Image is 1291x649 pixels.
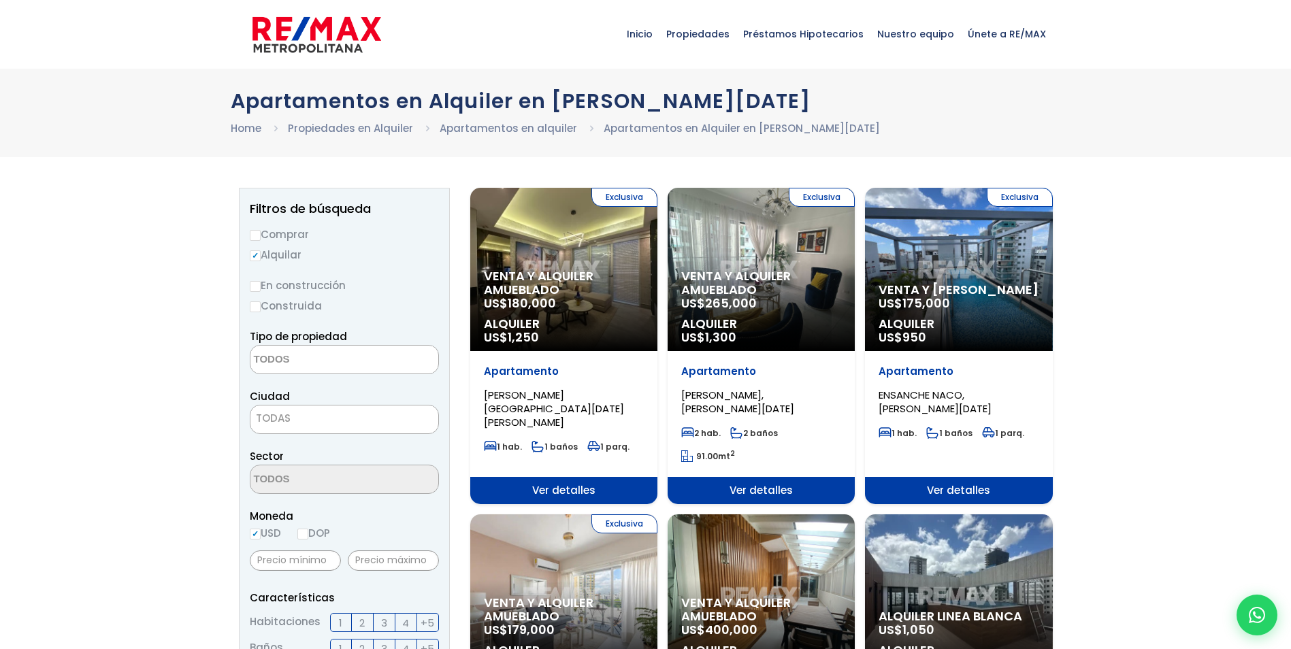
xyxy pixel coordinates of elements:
input: Comprar [250,230,261,241]
a: Exclusiva Venta y alquiler amueblado US$180,000 Alquiler US$1,250 Apartamento [PERSON_NAME][GEOGR... [470,188,657,504]
span: 2 [359,614,365,631]
span: [PERSON_NAME], [PERSON_NAME][DATE] [681,388,794,416]
span: 175,000 [902,295,950,312]
label: DOP [297,525,330,542]
span: Exclusiva [591,188,657,207]
label: En construcción [250,277,439,294]
span: Alquiler [484,317,644,331]
span: 2 hab. [681,427,721,439]
label: USD [250,525,281,542]
span: Exclusiva [789,188,855,207]
span: 1 parq. [982,427,1024,439]
span: Nuestro equipo [870,14,961,54]
span: US$ [484,329,539,346]
li: Apartamentos en Alquiler en [PERSON_NAME][DATE] [604,120,880,137]
span: TODAS [256,411,291,425]
label: Alquilar [250,246,439,263]
span: 1 hab. [879,427,917,439]
span: Venta y [PERSON_NAME] [879,283,1039,297]
span: US$ [879,295,950,312]
span: 180,000 [508,295,556,312]
span: 1,050 [902,621,934,638]
label: Comprar [250,226,439,243]
span: US$ [484,621,555,638]
input: Alquilar [250,250,261,261]
input: Construida [250,301,261,312]
span: 2 baños [730,427,778,439]
h1: Apartamentos en Alquiler en [PERSON_NAME][DATE] [231,89,1061,113]
p: Apartamento [484,365,644,378]
a: Exclusiva Venta y [PERSON_NAME] US$175,000 Alquiler US$950 Apartamento ENSANCHE NACO, [PERSON_NAM... [865,188,1052,504]
span: Exclusiva [987,188,1053,207]
span: mt [681,450,735,462]
input: En construcción [250,281,261,292]
span: 1 [339,614,342,631]
span: 950 [902,329,926,346]
textarea: Search [250,346,382,375]
span: ENSANCHE NACO, [PERSON_NAME][DATE] [879,388,992,416]
span: Venta y alquiler amueblado [681,596,841,623]
input: Precio mínimo [250,550,341,571]
p: Características [250,589,439,606]
span: US$ [681,621,757,638]
p: Apartamento [681,365,841,378]
span: +5 [421,614,434,631]
span: Propiedades [659,14,736,54]
span: 1,300 [705,329,736,346]
span: US$ [879,621,934,638]
span: TODAS [250,409,438,428]
span: Moneda [250,507,439,525]
span: Sector [250,449,284,463]
span: US$ [484,295,556,312]
span: 1 parq. [587,441,630,452]
p: Apartamento [879,365,1039,378]
span: US$ [681,295,757,312]
span: 1,250 [508,329,539,346]
span: Ciudad [250,389,290,403]
span: Exclusiva [591,514,657,533]
span: 3 [381,614,387,631]
span: Venta y alquiler amueblado [484,269,644,297]
span: Ver detalles [470,477,657,504]
span: Ver detalles [865,477,1052,504]
span: 1 baños [926,427,973,439]
a: Propiedades en Alquiler [288,121,413,135]
span: Alquiler [879,317,1039,331]
span: Venta y alquiler amueblado [484,596,644,623]
span: 1 hab. [484,441,522,452]
span: US$ [681,329,736,346]
span: 91.00 [696,450,718,462]
label: Construida [250,297,439,314]
h2: Filtros de búsqueda [250,202,439,216]
span: TODAS [250,405,439,434]
span: Tipo de propiedad [250,329,347,344]
span: Únete a RE/MAX [961,14,1053,54]
span: Inicio [620,14,659,54]
span: [PERSON_NAME][GEOGRAPHIC_DATA][DATE][PERSON_NAME] [484,388,624,429]
a: Apartamentos en alquiler [440,121,577,135]
span: Venta y alquiler amueblado [681,269,841,297]
a: Home [231,121,261,135]
span: Habitaciones [250,613,321,632]
input: DOP [297,529,308,539]
span: Préstamos Hipotecarios [736,14,870,54]
a: Exclusiva Venta y alquiler amueblado US$265,000 Alquiler US$1,300 Apartamento [PERSON_NAME], [PER... [668,188,855,504]
span: 265,000 [705,295,757,312]
input: USD [250,529,261,539]
span: 1 baños [532,441,578,452]
input: Precio máximo [348,550,439,571]
span: Alquiler Linea Blanca [879,610,1039,623]
span: 400,000 [705,621,757,638]
span: Alquiler [681,317,841,331]
span: US$ [879,329,926,346]
span: Ver detalles [668,477,855,504]
span: 179,000 [508,621,555,638]
span: 4 [402,614,409,631]
sup: 2 [730,448,735,459]
textarea: Search [250,465,382,495]
img: remax-metropolitana-logo [252,14,381,55]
